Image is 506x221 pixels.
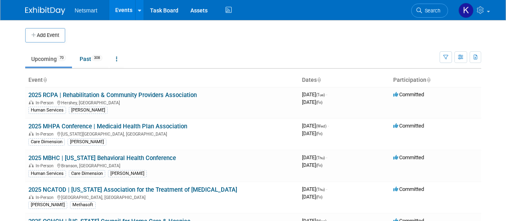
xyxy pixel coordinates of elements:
[28,130,296,137] div: [US_STATE][GEOGRAPHIC_DATA], [GEOGRAPHIC_DATA]
[326,154,327,160] span: -
[326,91,327,97] span: -
[74,51,108,67] a: Past308
[29,195,34,199] img: In-Person Event
[25,28,65,43] button: Add Event
[302,99,322,105] span: [DATE]
[28,162,296,168] div: Branson, [GEOGRAPHIC_DATA]
[299,73,390,87] th: Dates
[29,132,34,136] img: In-Person Event
[25,73,299,87] th: Event
[28,194,296,200] div: [GEOGRAPHIC_DATA], [GEOGRAPHIC_DATA]
[25,51,72,67] a: Upcoming70
[411,4,448,18] a: Search
[422,8,440,14] span: Search
[69,107,108,114] div: [PERSON_NAME]
[302,123,329,129] span: [DATE]
[426,77,430,83] a: Sort by Participation Type
[328,123,329,129] span: -
[28,123,187,130] a: 2025 MHPA Conference | Medicaid Health Plan Association
[28,107,66,114] div: Human Services
[29,163,34,167] img: In-Person Event
[316,156,325,160] span: (Thu)
[302,91,327,97] span: [DATE]
[393,186,424,192] span: Committed
[36,163,56,168] span: In-Person
[28,186,237,193] a: 2025 NCATOD | [US_STATE] Association for the Treatment of [MEDICAL_DATA]
[316,187,325,192] span: (Thu)
[69,170,105,177] div: Care Dimension
[75,7,98,14] span: Netsmart
[317,77,321,83] a: Sort by Start Date
[28,154,176,162] a: 2025 MBHC | [US_STATE] Behavioral Health Conference
[57,55,66,61] span: 70
[316,100,322,105] span: (Fri)
[393,123,424,129] span: Committed
[316,124,326,128] span: (Wed)
[43,77,47,83] a: Sort by Event Name
[68,138,106,146] div: [PERSON_NAME]
[393,91,424,97] span: Committed
[390,73,481,87] th: Participation
[108,170,147,177] div: [PERSON_NAME]
[28,201,67,209] div: [PERSON_NAME]
[326,186,327,192] span: -
[28,91,197,99] a: 2025 RCPA | Rehabilitation & Community Providers Association
[316,195,322,199] span: (Fri)
[36,195,56,200] span: In-Person
[28,170,66,177] div: Human Services
[316,163,322,168] span: (Fri)
[28,99,296,105] div: Hershey, [GEOGRAPHIC_DATA]
[92,55,102,61] span: 308
[70,201,96,209] div: Methasoft
[25,7,65,15] img: ExhibitDay
[302,194,322,200] span: [DATE]
[458,3,474,18] img: Kaitlyn Woicke
[36,100,56,105] span: In-Person
[316,132,322,136] span: (Fri)
[28,138,65,146] div: Care Dimension
[29,100,34,104] img: In-Person Event
[302,154,327,160] span: [DATE]
[302,162,322,168] span: [DATE]
[302,186,327,192] span: [DATE]
[36,132,56,137] span: In-Person
[393,154,424,160] span: Committed
[316,93,325,97] span: (Tue)
[302,130,322,136] span: [DATE]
